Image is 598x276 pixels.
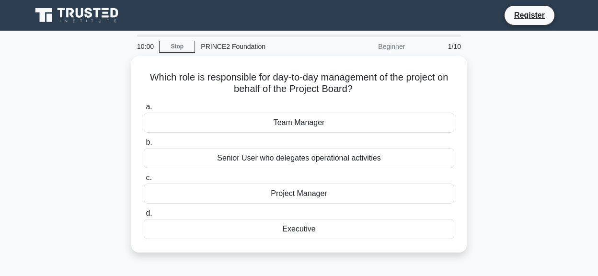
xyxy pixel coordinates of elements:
span: b. [146,138,152,146]
div: PRINCE2 Foundation [195,37,327,56]
h5: Which role is responsible for day-to-day management of the project on behalf of the Project Board? [143,71,455,95]
span: a. [146,103,152,111]
a: Stop [159,41,195,53]
span: c. [146,173,151,182]
div: 1/10 [411,37,467,56]
div: Senior User who delegates operational activities [144,148,454,168]
div: 10:00 [131,37,159,56]
div: Executive [144,219,454,239]
a: Register [508,9,551,21]
span: d. [146,209,152,217]
div: Project Manager [144,184,454,204]
div: Beginner [327,37,411,56]
div: Team Manager [144,113,454,133]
